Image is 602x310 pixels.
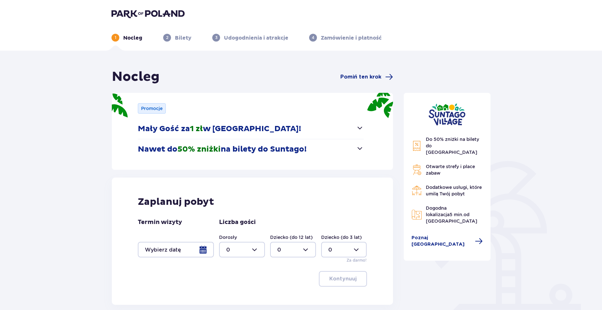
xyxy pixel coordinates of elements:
[190,124,203,134] span: 1 zł
[138,119,364,139] button: Mały Gość za1 złw [GEOGRAPHIC_DATA]!
[412,165,422,175] img: Grill Icon
[138,196,214,208] p: Zaplanuj pobyt
[138,218,182,226] p: Termin wizyty
[312,35,314,41] p: 4
[115,35,116,41] p: 1
[340,73,393,81] a: Pomiń ten krok
[428,103,465,126] img: Suntago Village
[138,124,301,134] p: Mały Gość za w [GEOGRAPHIC_DATA]!
[111,9,185,18] img: Park of Poland logo
[163,34,191,42] div: 2Bilety
[426,137,479,155] span: Do 50% zniżki na bilety do [GEOGRAPHIC_DATA]
[412,235,483,248] a: Poznaj [GEOGRAPHIC_DATA]
[138,144,307,154] p: Nawet do na bilety do Suntago!
[112,69,160,85] h1: Nocleg
[329,275,357,282] p: Kontynuuj
[177,144,221,154] span: 50% zniżki
[138,139,364,159] button: Nawet do50% zniżkina bilety do Suntago!
[426,205,477,224] span: Dogodna lokalizacja od [GEOGRAPHIC_DATA]
[347,257,367,263] p: Za darmo!
[166,35,168,41] p: 2
[319,271,367,287] button: Kontynuuj
[321,234,362,241] label: Dziecko (do 3 lat)
[426,164,475,176] span: Otwarte strefy i place zabaw
[224,34,288,42] p: Udogodnienia i atrakcje
[412,235,471,248] span: Poznaj [GEOGRAPHIC_DATA]
[219,218,256,226] p: Liczba gości
[340,73,381,81] span: Pomiń ten krok
[450,212,464,217] span: 5 min.
[412,185,422,196] img: Restaurant Icon
[412,141,422,151] img: Discount Icon
[175,34,191,42] p: Bilety
[412,209,422,220] img: Map Icon
[426,185,482,196] span: Dodatkowe usługi, które umilą Twój pobyt
[123,34,142,42] p: Nocleg
[219,234,237,241] label: Dorosły
[309,34,382,42] div: 4Zamówienie i płatność
[270,234,313,241] label: Dziecko (do 12 lat)
[321,34,382,42] p: Zamówienie i płatność
[215,35,217,41] p: 3
[141,105,163,112] p: Promocje
[212,34,288,42] div: 3Udogodnienia i atrakcje
[111,34,142,42] div: 1Nocleg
